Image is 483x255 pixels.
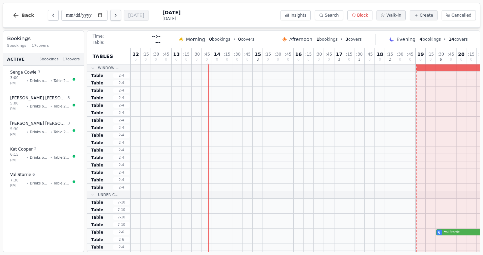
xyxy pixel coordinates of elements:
button: Walk-in [376,10,406,20]
span: Table 205 [54,181,70,186]
span: 2 [34,146,37,152]
span: Table 213 [54,155,70,160]
span: 3 [257,58,259,61]
span: Window ... [98,65,120,71]
button: Create [410,10,438,20]
span: 17 covers [32,43,49,49]
span: 17 covers [63,57,80,62]
span: 2 - 4 [113,177,130,182]
span: Table [91,118,103,123]
span: Val Storrie [10,172,31,177]
span: 17 [336,52,342,57]
span: 3 [67,121,70,126]
span: Tables [93,53,113,60]
span: • [26,155,28,160]
span: : 30 [234,52,240,56]
button: Senga Cowie33:00 PM•Drinks only•Table 209 [6,66,81,90]
span: 0 [209,37,212,42]
span: 3 [358,58,360,61]
span: : 15 [224,52,230,56]
span: 7 - 10 [113,207,130,212]
span: 2 - 4 [113,140,130,145]
span: • [26,104,28,109]
span: : 30 [438,52,444,56]
span: [DATE] [162,16,180,21]
span: 0 [155,58,157,61]
span: 20 [458,52,464,57]
span: 2 - 4 [113,162,130,168]
span: 0 [297,58,300,61]
span: Search [325,13,339,18]
span: 2 - 4 [113,80,130,85]
span: Table 209 [54,104,70,109]
span: : 45 [204,52,210,56]
span: 2 - 4 [113,244,130,250]
span: 2 - 4 [113,110,130,115]
button: [DATE] [124,10,149,21]
span: : 30 [397,52,403,56]
span: 0 [226,58,228,61]
span: : 15 [183,52,190,56]
span: : 15 [387,52,393,56]
span: : 30 [153,52,159,56]
span: covers [345,37,362,42]
span: Table [91,177,103,183]
span: Table [91,200,103,205]
button: Kat Cooper26:15 PM•Drinks only•Table 213 [6,143,81,167]
span: 5:30 PM [10,126,25,138]
span: [PERSON_NAME] [PERSON_NAME] [10,121,66,126]
span: Drinks only [30,78,49,83]
span: 2 [389,58,391,61]
span: 7 - 10 [113,222,130,227]
span: Table [91,140,103,145]
span: Kat Cooper [10,146,33,152]
span: 2 - 4 [113,170,130,175]
span: --:-- [152,34,160,39]
span: : 15 [305,52,312,56]
button: [PERSON_NAME] [PERSON_NAME]35:30 PM•Drinks only•Table 214 [6,117,81,141]
span: : 45 [244,52,251,56]
span: 0 [267,58,269,61]
span: bookings [316,37,337,42]
span: 7:30 PM [10,178,25,189]
span: : 15 [427,52,434,56]
span: Time: [93,34,104,39]
button: Val Storrie67:30 PM•Drinks only•Table 205 [6,168,81,193]
span: Table 209 [54,78,70,83]
span: : 15 [142,52,149,56]
span: 14 [449,37,455,42]
span: Table [91,215,103,220]
span: 0 [460,58,462,61]
span: 0 [246,58,248,61]
span: 0 [450,58,452,61]
span: 0 [185,58,187,61]
span: 0 [195,58,197,61]
span: 0 [348,58,350,61]
span: Table [91,95,103,101]
span: [PERSON_NAME] [PERSON_NAME] [10,95,66,101]
span: 2 - 6 [113,237,130,242]
button: Previous day [48,10,59,21]
span: 2 - 4 [113,125,130,130]
span: Table [91,103,103,108]
span: • [26,130,28,135]
span: Table [91,230,103,235]
span: Walk-in [386,13,401,18]
span: • [26,181,28,186]
span: 0 [328,58,330,61]
span: : 45 [366,52,373,56]
span: --- [155,40,160,45]
span: 0 [470,58,472,61]
span: Table [91,155,103,160]
span: 0 [409,58,411,61]
span: Table [91,162,103,168]
span: 2 - 4 [113,155,130,160]
span: Drinks only [30,181,49,186]
span: 6 [438,230,441,235]
span: covers [449,37,468,42]
button: Search [315,10,343,20]
span: 0 [420,58,422,61]
span: Table: [93,40,104,45]
span: 6 [33,172,35,178]
span: 0 [277,58,279,61]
